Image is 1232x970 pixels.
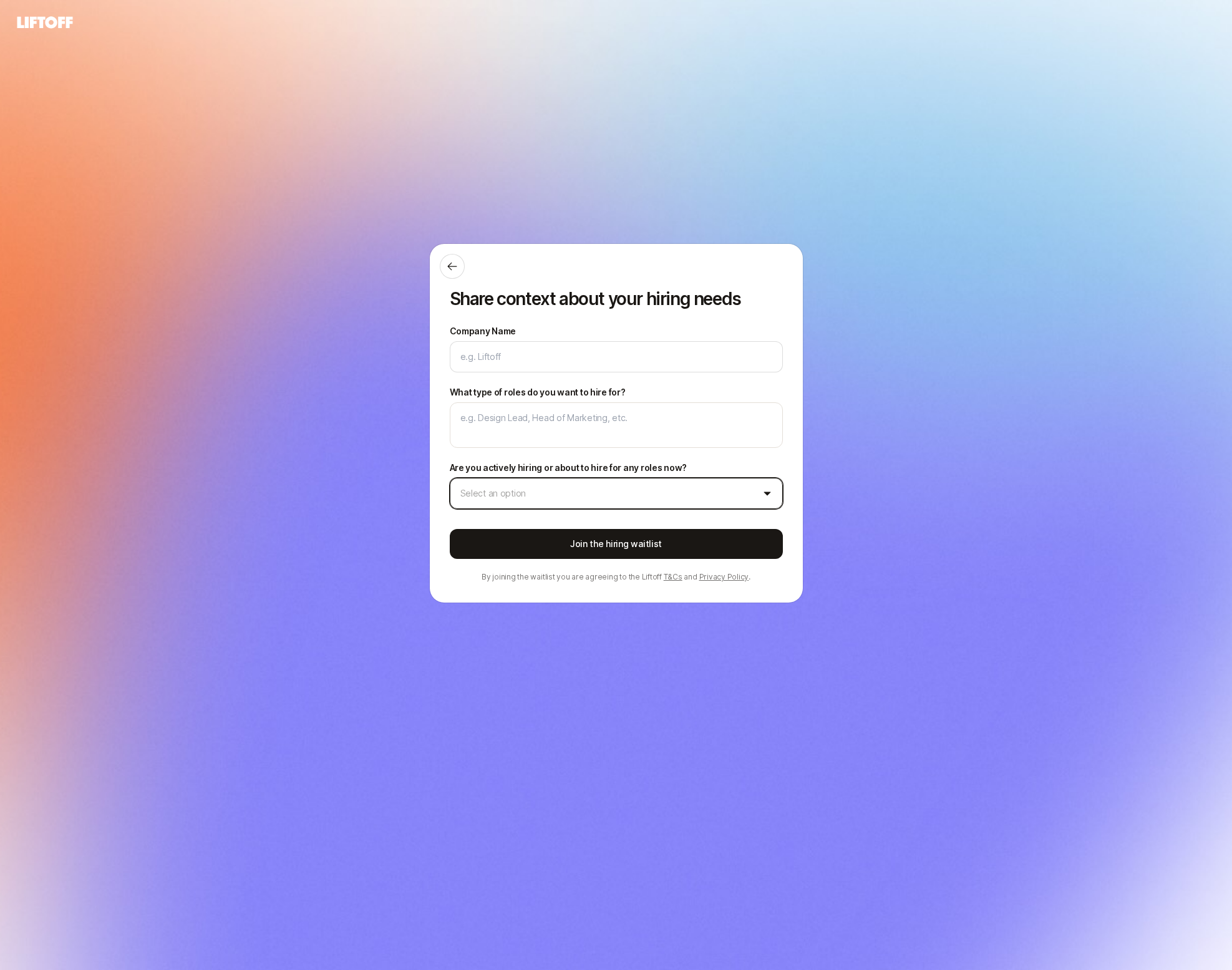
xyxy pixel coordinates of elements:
[450,529,783,559] button: Join the hiring waitlist
[460,349,772,364] input: e.g. Liftoff
[450,324,517,339] label: Company Name
[664,572,682,581] a: T&Cs
[450,385,783,400] label: What type of roles do you want to hire for?
[450,460,687,475] label: Are you actively hiring or about to hire for any roles now?
[699,572,749,581] a: Privacy Policy
[450,289,783,309] p: Share context about your hiring needs
[450,571,783,583] p: By joining the waitlist you are agreeing to the Liftoff and .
